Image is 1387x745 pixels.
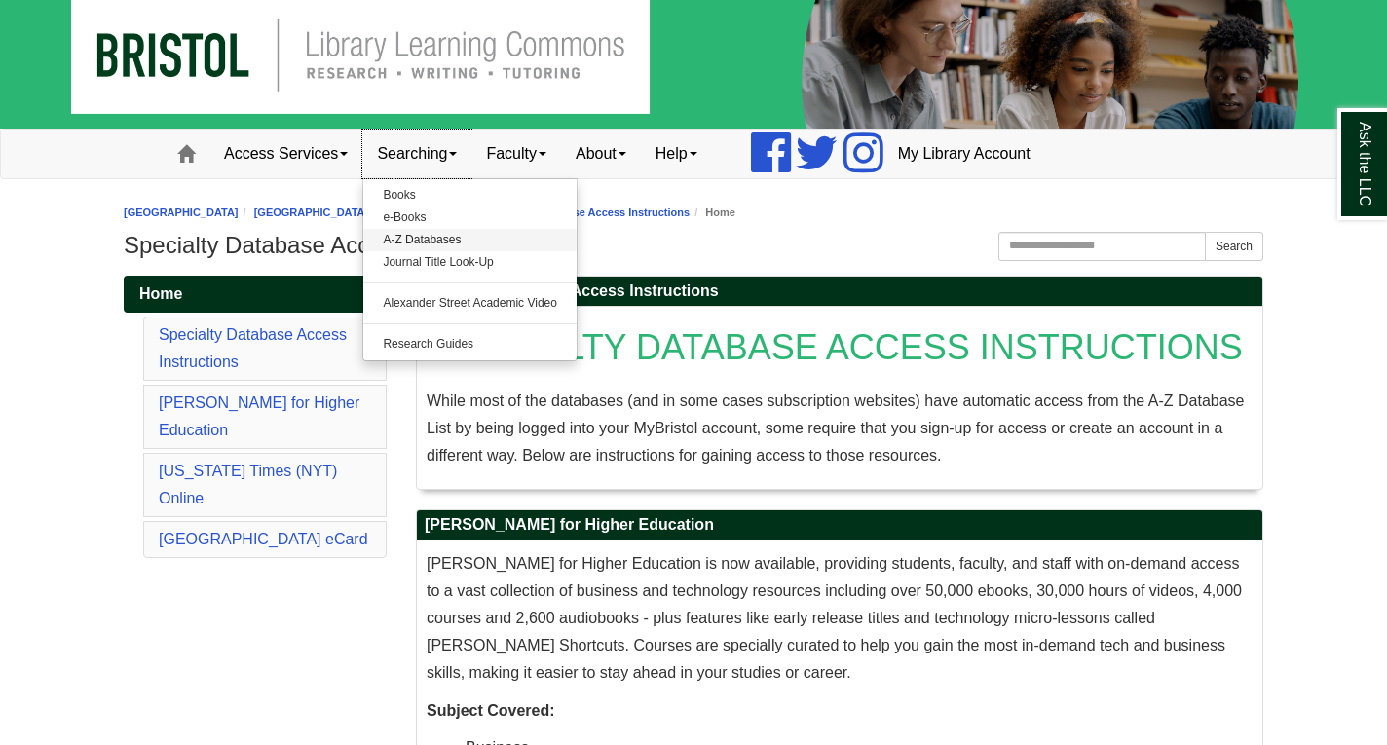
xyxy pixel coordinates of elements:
p: While most of the databases (and in some cases subscription websites) have automatic access from ... [427,388,1253,469]
a: Alexander Street Academic Video [363,292,577,315]
a: Specialty Database Access Instructions [159,326,347,370]
span: SPECIALTY DATABASE ACCESS INSTRUCTIONS [436,327,1243,367]
li: Home [690,204,735,222]
p: [PERSON_NAME] for Higher Education is now available, providing students, faculty, and staff with ... [427,550,1253,687]
a: My Library Account [883,130,1045,178]
a: Faculty [471,130,561,178]
a: Searching [362,130,471,178]
button: Search [1205,232,1263,261]
a: [GEOGRAPHIC_DATA] [124,206,239,218]
span: Home [139,285,182,302]
h2: Specialty Database Access Instructions [417,277,1262,307]
strong: Subject Covered: [427,702,555,719]
a: Research Guides [363,333,577,355]
a: [US_STATE] Times (NYT) Online [159,463,337,506]
a: Home [124,276,387,313]
a: [GEOGRAPHIC_DATA] Learning Commons [254,206,472,218]
a: Journal Title Look-Up [363,251,577,274]
a: Help [641,130,712,178]
a: [PERSON_NAME] for Higher Education [159,394,359,438]
a: Access Services [209,130,362,178]
a: About [561,130,641,178]
a: e-Books [363,206,577,229]
nav: breadcrumb [124,204,1263,222]
a: [GEOGRAPHIC_DATA] eCard [159,531,368,547]
h1: Specialty Database Access Instructions [124,232,1263,259]
h2: [PERSON_NAME] for Higher Education [417,510,1262,540]
a: Books [363,184,577,206]
a: A-Z Databases [363,229,577,251]
a: Specialty Database Access Instructions [488,206,690,218]
div: Guide Pages [124,276,387,562]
